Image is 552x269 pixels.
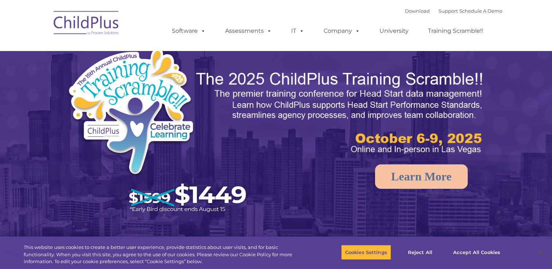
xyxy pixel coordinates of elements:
[405,8,430,14] a: Download
[218,24,279,38] a: Assessments
[50,6,123,42] img: ChildPlus by Procare Solutions
[532,244,548,260] button: Close
[439,8,458,14] a: Support
[397,245,443,260] button: Reject All
[375,164,468,189] a: Learn More
[459,8,502,14] a: Schedule A Demo
[165,24,213,38] a: Software
[449,245,504,260] button: Accept All Cookies
[421,24,490,38] a: Training Scramble!!
[24,244,304,265] div: This website uses cookies to create a better user experience, provide statistics about user visit...
[316,24,367,38] a: Company
[284,24,312,38] a: IT
[341,245,391,260] button: Cookies Settings
[405,8,502,14] font: |
[372,24,416,38] a: University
